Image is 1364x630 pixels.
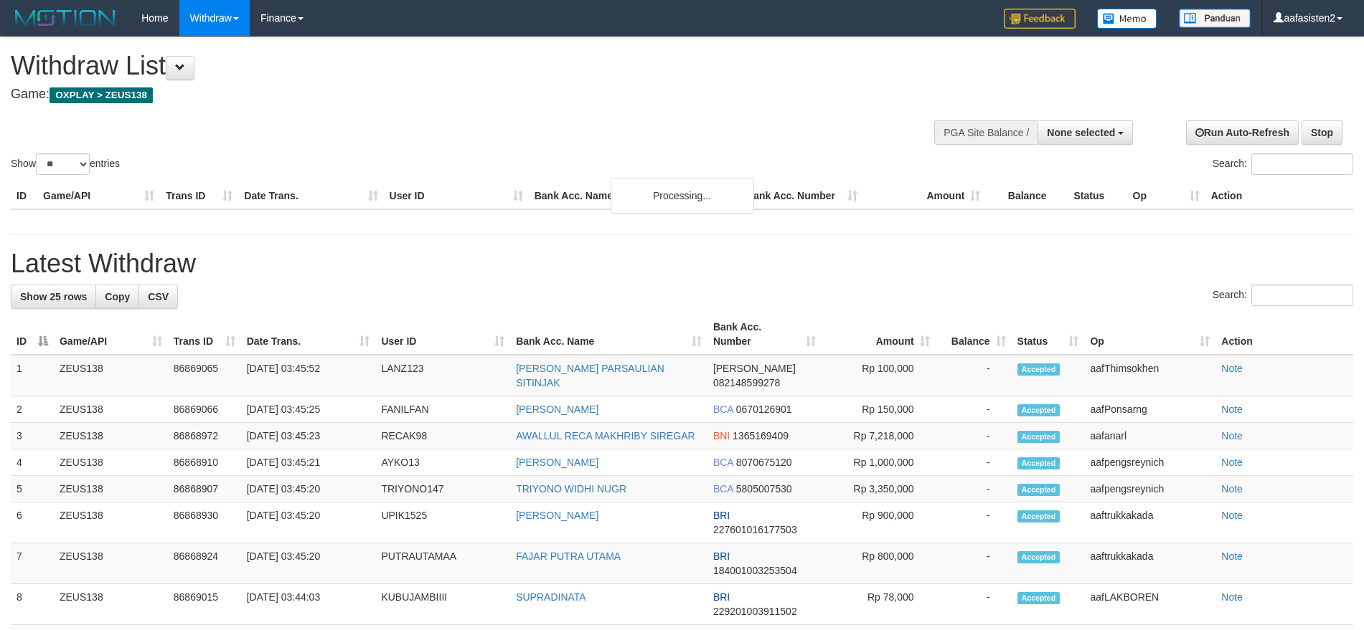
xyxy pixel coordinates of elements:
[375,476,510,502] td: TRIYONO147
[241,314,376,355] th: Date Trans.: activate to sort column ascending
[822,396,936,423] td: Rp 150,000
[713,404,733,415] span: BCA
[1221,483,1243,495] a: Note
[1221,591,1243,603] a: Note
[1205,183,1353,209] th: Action
[168,314,241,355] th: Trans ID: activate to sort column ascending
[1047,127,1115,138] span: None selected
[11,183,37,209] th: ID
[713,430,730,442] span: BNI
[1012,314,1085,355] th: Status: activate to sort column ascending
[1084,476,1215,502] td: aafpengsreynich
[11,52,895,80] h1: Withdraw List
[736,483,792,495] span: Copy 5805007530 to clipboard
[241,449,376,476] td: [DATE] 03:45:21
[1179,9,1251,28] img: panduan.png
[168,502,241,543] td: 86868930
[713,363,796,374] span: [PERSON_NAME]
[11,87,895,102] h4: Game:
[241,423,376,449] td: [DATE] 03:45:23
[11,314,54,355] th: ID: activate to sort column descending
[1221,363,1243,374] a: Note
[713,510,730,521] span: BRI
[1302,120,1342,145] a: Stop
[713,591,730,603] span: BRI
[713,483,733,495] span: BCA
[1084,396,1215,423] td: aafPonsarng
[54,476,168,502] td: ZEUS138
[11,153,120,175] label: Show entries
[1186,120,1299,145] a: Run Auto-Refresh
[11,502,54,543] td: 6
[54,584,168,625] td: ZEUS138
[160,183,238,209] th: Trans ID
[1221,404,1243,415] a: Note
[822,355,936,396] td: Rp 100,000
[822,584,936,625] td: Rp 78,000
[375,355,510,396] td: LANZ123
[375,449,510,476] td: AYKO13
[736,404,792,415] span: Copy 0670126901 to clipboard
[1084,449,1215,476] td: aafpengsreynich
[516,404,598,415] a: [PERSON_NAME]
[241,396,376,423] td: [DATE] 03:45:25
[241,502,376,543] td: [DATE] 03:45:20
[1017,484,1060,496] span: Accepted
[1097,9,1157,29] img: Button%20Memo.svg
[241,355,376,396] td: [DATE] 03:45:52
[1084,355,1215,396] td: aafThimsokhen
[37,183,160,209] th: Game/API
[986,183,1068,209] th: Balance
[11,396,54,423] td: 2
[516,483,626,495] a: TRIYONO WIDHI NUGR
[54,423,168,449] td: ZEUS138
[11,584,54,625] td: 8
[1213,153,1353,175] label: Search:
[1084,502,1215,543] td: aaftrukkakada
[168,476,241,502] td: 86868907
[148,291,169,302] span: CSV
[936,396,1012,423] td: -
[1084,584,1215,625] td: aafLAKBOREN
[168,449,241,476] td: 86868910
[241,584,376,625] td: [DATE] 03:44:03
[1038,120,1133,145] button: None selected
[510,314,707,355] th: Bank Acc. Name: activate to sort column ascending
[1221,550,1243,562] a: Note
[934,120,1038,145] div: PGA Site Balance /
[736,457,792,468] span: Copy 8070675120 to clipboard
[1127,183,1205,209] th: Op
[11,543,54,584] td: 7
[384,183,529,209] th: User ID
[713,457,733,468] span: BCA
[936,314,1012,355] th: Balance: activate to sort column ascending
[375,584,510,625] td: KUBUJAMBIIII
[36,153,90,175] select: Showentries
[822,449,936,476] td: Rp 1,000,000
[1221,457,1243,468] a: Note
[1004,9,1076,29] img: Feedback.jpg
[1017,404,1060,416] span: Accepted
[1017,510,1060,522] span: Accepted
[516,550,621,562] a: FAJAR PUTRA UTAMA
[713,550,730,562] span: BRI
[54,502,168,543] td: ZEUS138
[168,543,241,584] td: 86868924
[1213,285,1353,306] label: Search:
[11,249,1353,278] h1: Latest Withdraw
[516,591,586,603] a: SUPRADINATA
[11,476,54,502] td: 5
[54,355,168,396] td: ZEUS138
[822,314,936,355] th: Amount: activate to sort column ascending
[375,502,510,543] td: UPIK1525
[375,423,510,449] td: RECAK98
[713,565,797,576] span: Copy 184001003253504 to clipboard
[516,457,598,468] a: [PERSON_NAME]
[863,183,986,209] th: Amount
[936,584,1012,625] td: -
[936,476,1012,502] td: -
[1251,153,1353,175] input: Search:
[1017,457,1060,469] span: Accepted
[1221,510,1243,521] a: Note
[529,183,740,209] th: Bank Acc. Name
